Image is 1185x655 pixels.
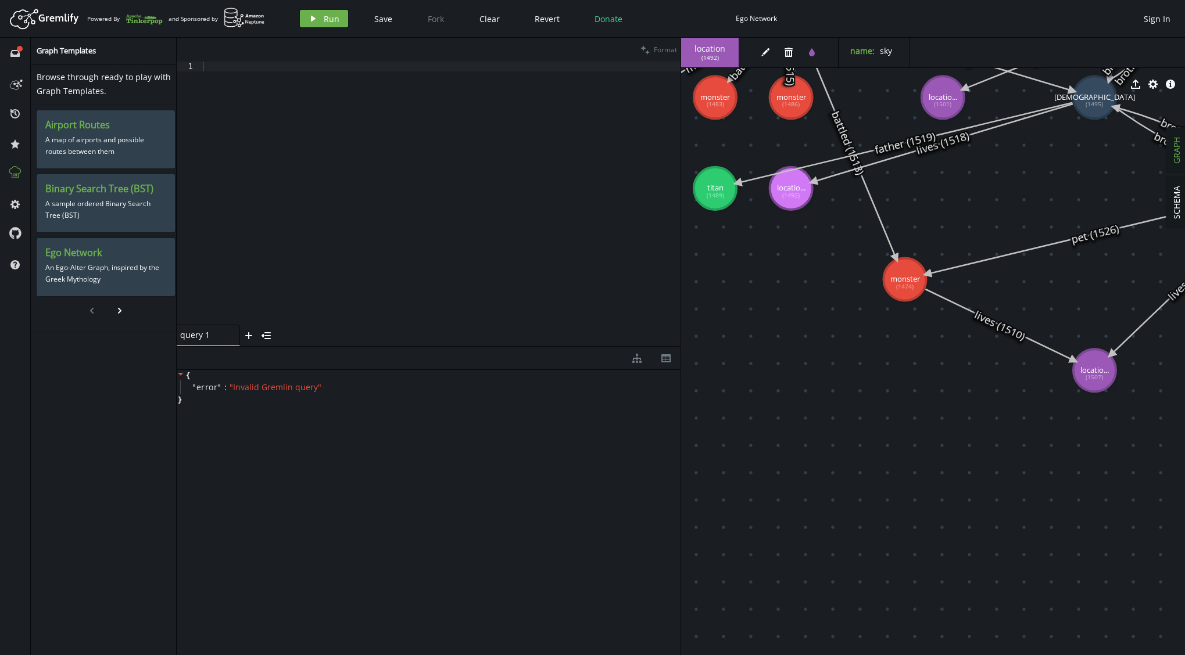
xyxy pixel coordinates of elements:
span: Run [324,13,339,24]
text: father (1519) [873,129,937,157]
p: An Ego-Alter Graph, inspired by the Greek Mythology [45,259,166,288]
tspan: (1483) [707,100,724,108]
h3: Binary Search Tree (BST) [45,183,166,195]
button: Save [366,10,401,27]
span: Revert [535,13,560,24]
span: query 1 [180,330,227,340]
span: : [224,382,227,393]
tspan: locatio... [929,92,957,102]
span: { [187,370,189,380]
span: location [693,44,727,54]
tspan: (1501) [934,100,951,108]
span: " [217,382,221,393]
span: sky [880,45,892,56]
span: Clear [479,13,500,24]
h3: Airport Routes [45,119,166,131]
p: A sample ordered Binary Search Tree (BST) [45,195,166,224]
img: AWS Neptune [224,8,265,28]
tspan: [DEMOGRAPHIC_DATA] [1054,92,1135,102]
button: Donate [586,10,631,27]
button: Clear [471,10,509,27]
span: Browse through ready to play with Graph Templates. [37,71,171,96]
tspan: monster [776,92,807,102]
text: pet (1526) [1069,221,1120,247]
div: Ego Network [736,14,777,23]
div: 1 [177,62,201,71]
span: Sign In [1144,13,1170,24]
div: and Sponsored by [169,8,265,30]
p: A map of airports and possible routes between them [45,131,166,160]
button: Revert [526,10,568,27]
h3: Ego Network [45,247,166,259]
tspan: (1474) [896,282,914,290]
tspan: titan [707,182,724,193]
span: Fork [428,13,444,24]
span: ( 1492 ) [701,54,719,62]
span: Donate [595,13,622,24]
span: SCHEMA [1171,186,1182,219]
span: GRAPH [1171,137,1182,164]
div: Powered By [87,9,163,29]
button: Fork [418,10,453,27]
button: Format [637,38,681,62]
button: Run [300,10,348,27]
span: " [192,382,196,393]
span: error [196,382,218,393]
tspan: (1489) [707,191,724,199]
tspan: (1492) [782,191,800,199]
tspan: locatio... [1080,365,1109,375]
tspan: locatio... [777,182,805,193]
span: Format [654,45,677,55]
span: Graph Templates [37,45,96,56]
tspan: monster [890,273,921,284]
label: name : [850,45,875,56]
span: } [177,394,181,405]
tspan: (1507) [1086,373,1103,381]
tspan: monster [700,92,731,102]
button: Sign In [1138,10,1176,27]
span: Save [374,13,392,24]
tspan: (1495) [1086,100,1103,108]
tspan: (1486) [782,100,800,108]
span: " Invalid Gremlin query " [230,382,321,393]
